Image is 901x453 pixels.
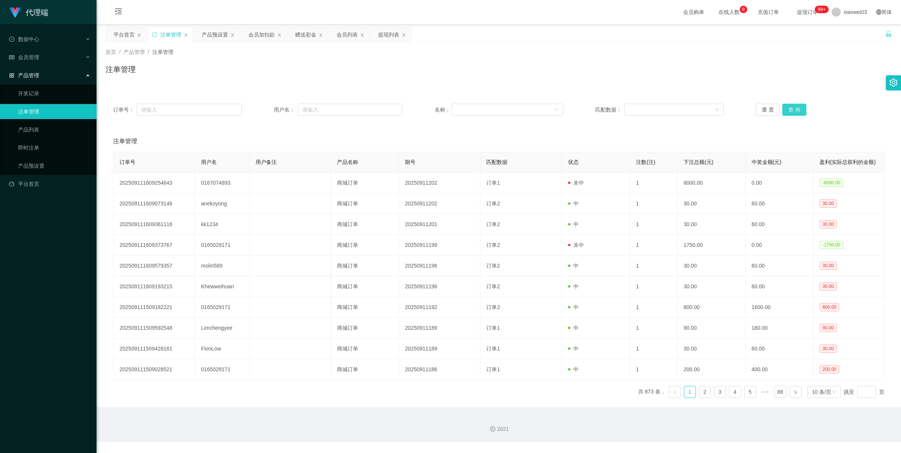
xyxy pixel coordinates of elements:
[119,49,121,55] span: /
[9,176,90,191] a: 图标: dashboard平台首页
[568,242,584,248] span: 未中
[630,214,677,235] td: 1
[9,36,39,42] span: 数据中心
[113,106,136,114] span: 订单号：
[699,386,711,398] li: 2
[399,256,480,276] td: 20250911196
[677,214,745,235] td: 30.00
[360,33,365,37] i: 图标: close
[9,54,39,60] span: 会员管理
[568,221,579,227] span: 中
[844,386,884,398] div: 跳至 页
[113,28,135,42] div: 平台首页
[230,33,235,37] i: 图标: close
[113,137,137,146] span: 注单管理
[9,9,48,15] a: 代理端
[113,297,195,318] td: 202509111509182221
[399,338,480,359] td: 20250911189
[331,318,399,338] td: 商城订单
[486,283,500,289] span: 订单2
[820,262,837,270] span: 30.00
[9,37,14,42] i: 图标: check-circle-o
[184,33,188,37] i: 图标: close
[9,55,14,60] i: 图标: table
[399,214,480,235] td: 20250911201
[789,386,801,398] li: 下一页
[746,173,814,193] td: 0.00
[486,159,507,165] span: 匹配数据
[793,390,798,395] i: 图标: right
[568,159,579,165] span: 状态
[401,33,406,37] i: 图标: close
[782,104,806,116] button: 查 询
[113,173,195,193] td: 202509111609254643
[746,193,814,214] td: 60.00
[677,276,745,297] td: 30.00
[486,242,500,248] span: 订单2
[684,386,696,398] li: 1
[820,282,837,291] span: 30.00
[18,86,90,101] a: 开奖记录
[319,33,323,37] i: 图标: close
[820,344,837,353] span: 30.00
[759,386,771,398] li: 向后 5 页
[744,386,756,398] li: 5
[298,104,402,116] input: 请输入
[113,256,195,276] td: 202509111609579357
[714,386,726,398] li: 3
[136,104,242,116] input: 请输入
[337,28,358,42] div: 会员列表
[486,221,500,227] span: 订单2
[568,200,579,207] span: 中
[568,283,579,289] span: 中
[256,159,277,165] span: 用户备注
[148,49,149,55] span: /
[820,365,840,373] span: 200.00
[820,324,837,332] span: 90.00
[820,220,837,228] span: 30.00
[885,31,892,37] i: 图标: unlock
[113,193,195,214] td: 202509111609073146
[746,256,814,276] td: 60.00
[775,386,786,398] a: 88
[832,390,836,395] i: 图标: down
[630,256,677,276] td: 1
[331,193,399,214] td: 商城订单
[113,235,195,256] td: 202509111609373767
[746,297,814,318] td: 1600.00
[815,6,829,13] sup: 1174
[486,325,500,331] span: 订单1
[18,122,90,137] a: 产品列表
[26,0,48,24] h1: 代理端
[729,386,741,398] a: 4
[399,318,480,338] td: 20250911189
[195,338,249,359] td: FionLow
[405,159,415,165] span: 期号
[124,49,145,55] span: 产品管理
[677,235,745,256] td: 1750.00
[195,235,249,256] td: 0165029171
[746,235,814,256] td: 0.00
[331,276,399,297] td: 商城订单
[568,304,579,310] span: 中
[669,386,681,398] li: 上一页
[113,359,195,380] td: 202509111509028521
[746,318,814,338] td: 180.00
[399,276,480,297] td: 20250911196
[820,241,843,249] span: -1750.00
[490,426,495,432] i: 图标: copyright
[195,318,249,338] td: Limchengyee
[160,28,181,42] div: 注单管理
[486,263,500,269] span: 订单2
[399,235,480,256] td: 20250911199
[630,297,677,318] td: 1
[742,6,745,13] p: 8
[331,338,399,359] td: 商城订单
[113,338,195,359] td: 202509111509428161
[820,159,876,165] span: 盈利(实际总获利的金额)
[740,6,747,13] sup: 8
[752,159,781,165] span: 中奖金额(元)
[137,33,141,37] i: 图标: close
[677,297,745,318] td: 800.00
[378,28,399,42] div: 提现列表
